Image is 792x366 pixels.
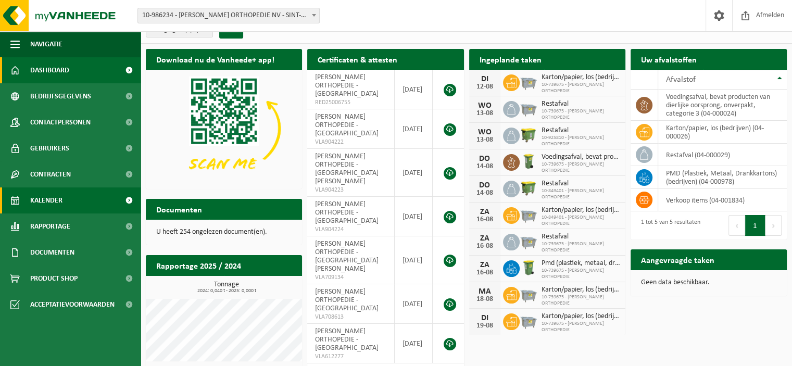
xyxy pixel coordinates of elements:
span: VLA904222 [315,138,386,146]
td: [DATE] [395,236,433,284]
img: WB-2500-GAL-GY-01 [520,232,537,250]
div: DO [474,181,495,190]
button: Next [765,215,782,236]
span: [PERSON_NAME] ORTHOPEDIE - [GEOGRAPHIC_DATA][PERSON_NAME] [315,153,379,185]
span: VLA612277 [315,352,386,361]
td: [DATE] [395,197,433,236]
span: 10-739675 - [PERSON_NAME] ORTHOPEDIE [542,268,620,280]
span: 10-986234 - MATTON ORTHOPEDIE NV - SINT-ANDRIES [137,8,320,23]
div: DI [474,314,495,322]
img: WB-0140-HPE-GN-50 [520,153,537,170]
span: Karton/papier, los (bedrijven) [542,286,620,294]
span: Restafval [542,100,620,108]
span: 10-739675 - [PERSON_NAME] ORTHOPEDIE [542,82,620,94]
span: [PERSON_NAME] ORTHOPEDIE - [GEOGRAPHIC_DATA][PERSON_NAME] [315,240,379,273]
img: WB-2500-GAL-GY-01 [520,285,537,303]
span: [PERSON_NAME] ORTHOPEDIE - [GEOGRAPHIC_DATA] [315,73,379,98]
h2: Ingeplande taken [469,49,552,69]
div: ZA [474,261,495,269]
span: [PERSON_NAME] ORTHOPEDIE - [GEOGRAPHIC_DATA] [315,200,379,225]
span: VLA708613 [315,313,386,321]
span: [PERSON_NAME] ORTHOPEDIE - [GEOGRAPHIC_DATA] [315,288,379,312]
img: WB-2500-GAL-GY-01 [520,312,537,330]
td: [DATE] [395,324,433,363]
button: Previous [728,215,745,236]
span: [PERSON_NAME] ORTHOPEDIE - [GEOGRAPHIC_DATA] [315,327,379,352]
td: [DATE] [395,70,433,109]
span: 10-739675 - [PERSON_NAME] ORTHOPEDIE [542,294,620,307]
span: 10-739675 - [PERSON_NAME] ORTHOPEDIE [542,161,620,174]
td: [DATE] [395,149,433,197]
span: [PERSON_NAME] ORTHOPEDIE - [GEOGRAPHIC_DATA] [315,113,379,137]
td: verkoop items (04-001834) [658,189,787,211]
div: 13-08 [474,110,495,117]
span: Product Shop [30,266,78,292]
h2: Download nu de Vanheede+ app! [146,49,285,69]
td: PMD (Plastiek, Metaal, Drankkartons) (bedrijven) (04-000978) [658,166,787,189]
span: Restafval [542,233,620,241]
span: Karton/papier, los (bedrijven) [542,73,620,82]
a: Bekijk rapportage [224,275,301,296]
h3: Tonnage [151,281,302,294]
span: Dashboard [30,57,69,83]
span: Bedrijfsgegevens [30,83,91,109]
td: voedingsafval, bevat producten van dierlijke oorsprong, onverpakt, categorie 3 (04-000024) [658,90,787,121]
div: 14-08 [474,163,495,170]
div: 1 tot 5 van 5 resultaten [636,214,700,237]
span: Karton/papier, los (bedrijven) [542,206,620,214]
img: WB-1100-HPE-GN-50 [520,179,537,197]
span: Restafval [542,180,620,188]
h2: Uw afvalstoffen [631,49,707,69]
div: WO [474,102,495,110]
span: Gebruikers [30,135,69,161]
span: Pmd (plastiek, metaal, drankkartons) (bedrijven) [542,259,620,268]
h2: Aangevraagde taken [631,249,725,270]
p: U heeft 254 ongelezen document(en). [156,229,292,236]
span: 10-986234 - MATTON ORTHOPEDIE NV - SINT-ANDRIES [138,8,319,23]
span: VLA904223 [315,186,386,194]
img: WB-0240-HPE-GN-50 [520,259,537,276]
span: Contactpersonen [30,109,91,135]
div: 16-08 [474,269,495,276]
div: 18-08 [474,296,495,303]
div: DO [474,155,495,163]
div: 19-08 [474,322,495,330]
span: 10-849401 - [PERSON_NAME] ORTHOPEDIE [542,188,620,200]
span: Restafval [542,127,620,135]
div: ZA [474,234,495,243]
img: WB-1100-HPE-GN-51 [520,126,537,144]
span: 10-739675 - [PERSON_NAME] ORTHOPEDIE [542,241,620,254]
div: 16-08 [474,243,495,250]
div: 14-08 [474,190,495,197]
div: WO [474,128,495,136]
span: Documenten [30,239,74,266]
span: Karton/papier, los (bedrijven) [542,312,620,321]
img: WB-2500-GAL-GY-01 [520,206,537,223]
td: [DATE] [395,109,433,149]
div: 12-08 [474,83,495,91]
span: 10-739675 - [PERSON_NAME] ORTHOPEDIE [542,108,620,121]
span: Contracten [30,161,71,187]
h2: Rapportage 2025 / 2024 [146,255,252,275]
span: 10-849401 - [PERSON_NAME] ORTHOPEDIE [542,214,620,227]
p: Geen data beschikbaar. [641,279,776,286]
div: 16-08 [474,216,495,223]
span: 10-739675 - [PERSON_NAME] ORTHOPEDIE [542,321,620,333]
div: DI [474,75,495,83]
span: Afvalstof [666,75,696,84]
td: karton/papier, los (bedrijven) (04-000026) [658,121,787,144]
span: Navigatie [30,31,62,57]
td: [DATE] [395,284,433,324]
button: 1 [745,215,765,236]
div: MA [474,287,495,296]
div: 13-08 [474,136,495,144]
span: Rapportage [30,213,70,239]
span: Voedingsafval, bevat producten van dierlijke oorsprong, onverpakt, categorie 3 [542,153,620,161]
h2: Documenten [146,199,212,219]
img: WB-2500-GAL-GY-01 [520,99,537,117]
span: 10-925810 - [PERSON_NAME] ORTHOPEDIE [542,135,620,147]
span: Acceptatievoorwaarden [30,292,115,318]
img: WB-2500-GAL-GY-01 [520,73,537,91]
span: 2024: 0,040 t - 2025: 0,000 t [151,288,302,294]
span: VLA709134 [315,273,386,282]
